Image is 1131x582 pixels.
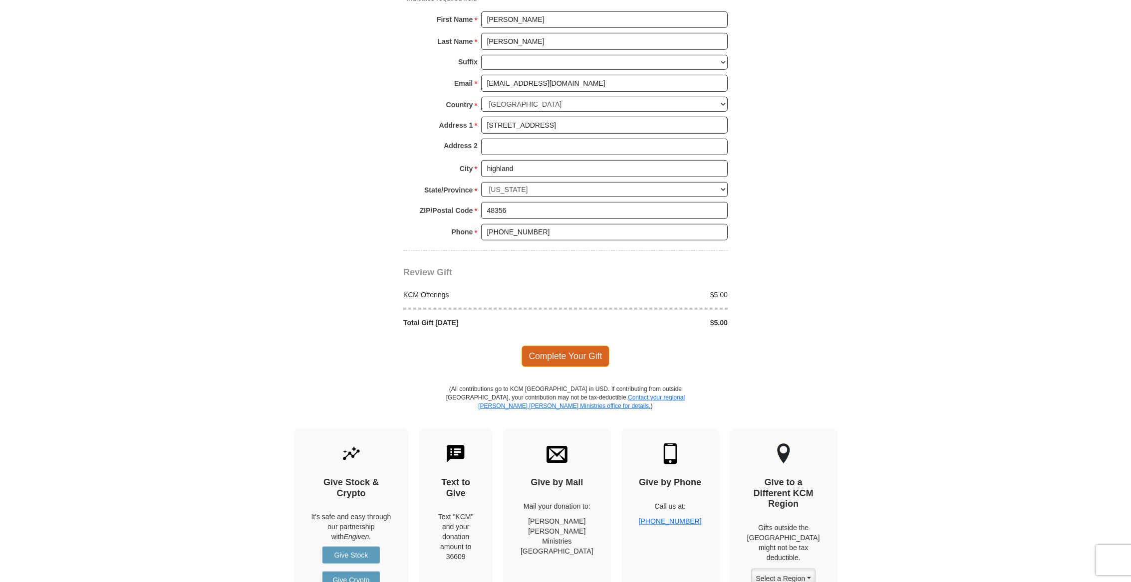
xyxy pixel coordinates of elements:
[639,477,702,488] h4: Give by Phone
[437,12,473,26] strong: First Name
[565,290,733,300] div: $5.00
[341,443,362,464] img: give-by-stock.svg
[521,516,593,556] p: [PERSON_NAME] [PERSON_NAME] Ministries [GEOGRAPHIC_DATA]
[478,394,685,409] a: Contact your regional [PERSON_NAME] [PERSON_NAME] Ministries office for details.
[437,512,476,562] div: Text "KCM" and your donation amount to 36609
[547,443,567,464] img: envelope.svg
[446,385,685,428] p: (All contributions go to KCM [GEOGRAPHIC_DATA] in USD. If contributing from outside [GEOGRAPHIC_D...
[420,203,473,217] strong: ZIP/Postal Code
[777,443,791,464] img: other-region
[398,290,566,300] div: KCM Offerings
[460,162,473,176] strong: City
[424,183,473,197] strong: State/Province
[439,118,473,132] strong: Address 1
[446,98,473,112] strong: Country
[445,443,466,464] img: text-to-give.svg
[565,318,733,328] div: $5.00
[438,34,473,48] strong: Last Name
[452,225,473,239] strong: Phone
[747,477,820,510] h4: Give to a Different KCM Region
[344,533,371,541] i: Engiven.
[639,517,702,525] a: [PHONE_NUMBER]
[444,139,478,153] strong: Address 2
[747,523,820,563] p: Gifts outside the [GEOGRAPHIC_DATA] might not be tax deductible.
[311,512,391,542] p: It's safe and easy through our partnership with
[403,267,452,277] span: Review Gift
[437,477,476,499] h4: Text to Give
[454,76,473,90] strong: Email
[458,55,478,69] strong: Suffix
[521,501,593,511] p: Mail your donation to:
[322,547,380,564] a: Give Stock
[398,318,566,328] div: Total Gift [DATE]
[660,443,681,464] img: mobile.svg
[639,501,702,511] p: Call us at:
[521,477,593,488] h4: Give by Mail
[311,477,391,499] h4: Give Stock & Crypto
[522,346,610,367] span: Complete Your Gift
